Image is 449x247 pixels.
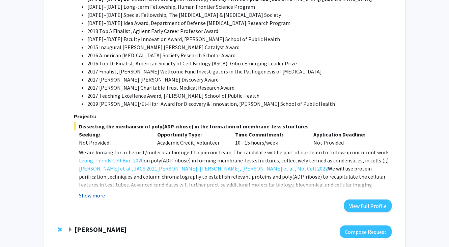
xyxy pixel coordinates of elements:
a: [PERSON_NAME], [PERSON_NAME], [PERSON_NAME] et al., Mol Cell 2022 [157,164,328,173]
strong: [PERSON_NAME] [75,225,127,234]
div: Not Provided [308,130,387,147]
span: Remove Karen Fleming from bookmarks [58,227,62,232]
p: Seeking: [79,130,147,138]
span: 2017 [PERSON_NAME] [PERSON_NAME] Discovery Award [87,76,219,83]
span: 2015 Inaugural [PERSON_NAME] [PERSON_NAME] Catalyst Award [87,44,240,51]
button: Compose Request to Karen Fleming [340,225,392,238]
strong: Projects: [74,113,96,120]
span: 2016 American [MEDICAL_DATA] Society Research Scholar Award [87,52,235,59]
p: Time Commitment: [235,130,303,138]
iframe: Chat [5,217,29,242]
span: Expand Karen Fleming Bookmark [67,227,73,233]
p: Opportunity Type: [157,130,225,138]
a: Leung, Trends Cell Biol 2020 [79,156,144,164]
div: Academic Credit, Volunteer [152,130,230,147]
span: [DATE]–[DATE] Faculty Innovation Award, [PERSON_NAME] School of Public Health [87,36,280,42]
span: [DATE]–[DATE] Long-term Fellowship, Human Frontier Science Program [87,3,255,10]
p: We are looking for a chemist/molecular biologist to join our team. The candidate will be part of ... [79,148,391,197]
span: 2013 Top 5 Finalist, Agilent Early Career Professor Award [87,28,218,34]
span: 2019 [PERSON_NAME]/El-Hibri Award for Discovery & Innovation, [PERSON_NAME] School of Public Health [87,100,335,107]
span: 2017 Finalist, [PERSON_NAME] Wellcome Fund Investigators in the Pathogenesis of [MEDICAL_DATA] [87,68,322,75]
a: [PERSON_NAME] et al , JACS 2021 [79,164,157,173]
span: Dissecting the mechanism of poly(ADP-ribose) in the formation of membrane-less structures [74,122,391,130]
span: [DATE]–[DATE] Idea Award, Department of Defense [MEDICAL_DATA] Research Program [87,20,290,26]
div: Not Provided [79,138,147,147]
div: 10 - 15 hours/week [230,130,308,147]
button: Show more [79,191,105,199]
span: 2017 [PERSON_NAME] Charitable Trust Medical Research Award [87,84,234,91]
p: Application Deadline: [313,130,382,138]
span: 2017 Teaching Excellence Award, [PERSON_NAME] School of Public Health [87,92,259,99]
button: View Full Profile [344,199,392,212]
span: 2016 Top 10 Finalist, American Society of Cell Biology (ASCB)–Gibco Emerging Leader Prize [87,60,297,67]
span: [DATE]–[DATE] Special Fellowship, The [MEDICAL_DATA] & [MEDICAL_DATA] Society [87,11,281,18]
